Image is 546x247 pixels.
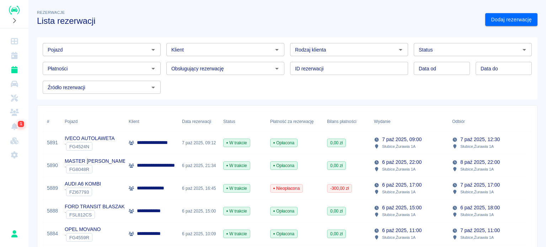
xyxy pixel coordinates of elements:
p: MASTER [PERSON_NAME] [65,157,127,165]
button: Rafał Płaza [7,226,22,241]
p: 6 paź 2025, 15:00 [382,204,422,211]
p: Słubice , Żurawia 1A [460,143,494,150]
div: 7 paź 2025, 09:12 [178,131,220,154]
span: W trakcie [224,185,250,192]
p: AUDI A6 KOMBI [65,180,101,188]
button: Otwórz [396,45,406,55]
p: 7 paź 2025, 12:30 [460,136,500,143]
a: Widget WWW [3,134,26,148]
p: 7 paź 2025, 11:00 [460,227,500,234]
span: FG4524N [66,144,92,149]
p: FORD TRANSIT BLASZAK [65,203,125,210]
a: Dodaj rezerwację [485,13,537,26]
p: 8 paź 2025, 22:00 [460,159,500,166]
a: 5888 [47,207,58,215]
input: DD.MM.YYYY [476,62,532,75]
p: Słubice , Żurawia 1A [382,234,416,241]
span: FSL812CS [66,212,95,218]
div: # [43,112,61,131]
span: FG8048R [66,167,92,172]
div: # [47,112,49,131]
span: Nieopłacona [271,185,303,192]
p: 6 paź 2025, 18:00 [460,204,500,211]
div: ` [65,210,125,219]
a: Ustawienia [3,148,26,162]
p: Słubice , Żurawia 1A [460,166,494,172]
p: IVECO AUTOLAWETA [65,135,115,142]
div: Klient [129,112,139,131]
div: 6 paź 2025, 10:09 [178,222,220,245]
p: Słubice , Żurawia 1A [382,211,416,218]
span: 0,00 zł [327,140,346,146]
span: Opłacona [271,140,297,146]
div: Status [223,112,235,131]
div: Wydanie [374,112,390,131]
span: FZI67793 [66,189,92,195]
div: ` [65,233,101,242]
button: Otwórz [272,64,282,74]
div: Bilans płatności [323,112,370,131]
div: Odbiór [452,112,465,131]
span: 0,00 zł [327,162,346,169]
span: W trakcie [224,208,250,214]
div: Wydanie [370,112,449,131]
p: Słubice , Żurawia 1A [382,189,416,195]
input: DD.MM.YYYY [414,62,470,75]
a: Flota [3,77,26,91]
div: Klient [125,112,178,131]
a: Powiadomienia [3,119,26,134]
span: W trakcie [224,162,250,169]
div: Bilans płatności [327,112,357,131]
span: -300,00 zł [327,185,352,192]
img: Renthelp [9,6,20,15]
button: Otwórz [148,82,158,92]
div: Data rezerwacji [182,112,211,131]
p: 7 paź 2025, 09:00 [382,136,422,143]
span: W trakcie [224,140,250,146]
span: W trakcie [224,231,250,237]
div: Pojazd [61,112,125,131]
p: Słubice , Żurawia 1A [460,189,494,195]
div: Data rezerwacji [178,112,220,131]
p: Słubice , Żurawia 1A [382,143,416,150]
div: 6 paź 2025, 16:45 [178,177,220,200]
span: Opłacona [271,231,297,237]
p: Słubice , Żurawia 1A [382,166,416,172]
h3: Lista rezerwacji [37,16,480,26]
div: Płatność za rezerwację [267,112,323,131]
span: Opłacona [271,162,297,169]
a: 5890 [47,162,58,169]
p: 6 paź 2025, 17:00 [382,181,422,189]
div: Płatność za rezerwację [270,112,314,131]
a: Rezerwacje [3,63,26,77]
span: 0,00 zł [327,231,346,237]
div: ` [65,188,101,196]
button: Rozwiń nawigację [9,16,20,25]
a: Kalendarz [3,48,26,63]
div: Status [220,112,267,131]
span: 1 [18,120,23,128]
button: Otwórz [519,45,529,55]
p: Słubice , Żurawia 1A [460,211,494,218]
p: Słubice , Żurawia 1A [460,234,494,241]
div: Odbiór [449,112,527,131]
p: 6 paź 2025, 11:00 [382,227,422,234]
p: 6 paź 2025, 22:00 [382,159,422,166]
span: Rezerwacje [37,10,65,15]
a: 5889 [47,184,58,192]
span: FG4559R [66,235,92,240]
button: Otwórz [272,45,282,55]
button: Otwórz [148,45,158,55]
a: 5884 [47,230,58,237]
a: Serwisy [3,91,26,105]
span: 0,00 zł [327,208,346,214]
button: Otwórz [148,64,158,74]
p: 7 paź 2025, 17:00 [460,181,500,189]
span: Opłacona [271,208,297,214]
a: 5891 [47,139,58,146]
div: Pojazd [65,112,77,131]
div: ` [65,165,127,173]
div: ` [65,142,115,151]
div: 6 paź 2025, 15:00 [178,200,220,222]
